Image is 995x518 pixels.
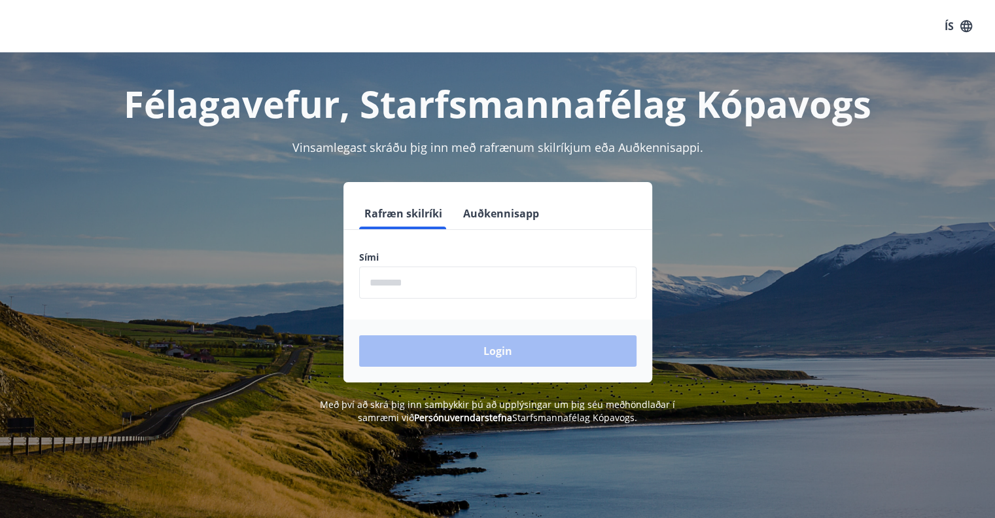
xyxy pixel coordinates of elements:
[320,398,675,424] span: Með því að skrá þig inn samþykkir þú að upplýsingar um þig séu meðhöndlaðar í samræmi við Starfsm...
[937,14,979,38] button: ÍS
[359,198,447,229] button: Rafræn skilríki
[458,198,544,229] button: Auðkennisapp
[43,79,953,128] h1: Félagavefur, Starfsmannafélag Kópavogs
[414,411,512,424] a: Persónuverndarstefna
[292,139,703,155] span: Vinsamlegast skráðu þig inn með rafrænum skilríkjum eða Auðkennisappi.
[359,251,637,264] label: Sími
